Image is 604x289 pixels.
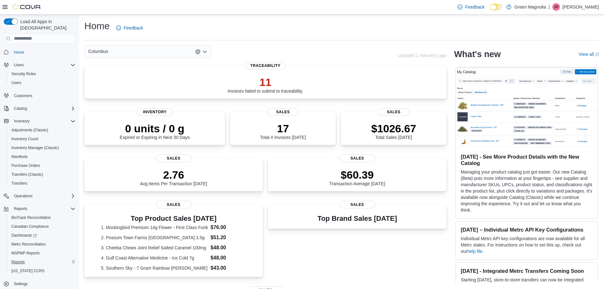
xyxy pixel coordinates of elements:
[211,264,246,272] dd: $43.00
[14,106,27,111] span: Catalog
[9,249,75,257] span: MSPMP Reports
[317,215,397,222] h3: Top Brand Sales [DATE]
[515,3,546,11] p: Green Magnolia
[11,61,75,69] span: Users
[9,232,39,239] a: Dashboards
[9,79,24,87] a: Users
[6,258,78,266] button: Reports
[11,49,27,56] a: Home
[84,20,110,32] h1: Home
[11,192,75,200] span: Operations
[11,192,35,200] button: Operations
[114,22,146,34] a: Feedback
[9,126,75,134] span: Adjustments (Classic)
[9,180,75,187] span: Transfers
[6,266,78,275] button: [US_STATE] CCRS
[9,144,75,152] span: Inventory Manager (Classic)
[101,255,208,261] dt: 4. Gulf Coast Alternative Medicine - Ice Cold 7g
[101,245,208,251] dt: 3. Cheeba Chews Joint Relief Salted Caramel 100mg
[6,222,78,231] button: Canadian Compliance
[11,251,40,256] span: MSPMP Reports
[137,108,172,116] span: Inventory
[11,105,75,112] span: Catalog
[140,168,207,181] p: 2.76
[329,168,385,181] p: $60.39
[461,169,592,213] p: Managing your product catalog just got easier. Our new Catalog (Beta) puts more information at yo...
[9,135,41,143] a: Inventory Count
[9,267,47,275] a: [US_STATE] CCRS
[6,135,78,143] button: Inventory Count
[11,117,75,125] span: Inventory
[9,258,75,266] span: Reports
[211,244,246,252] dd: $48.00
[11,280,75,288] span: Settings
[9,223,51,230] a: Canadian Compliance
[465,4,484,10] span: Feedback
[101,265,208,271] dt: 5. Southern Sky - 7 Gram Rainbow [PERSON_NAME]
[11,128,48,133] span: Adjustments (Classic)
[14,194,33,199] span: Operations
[11,259,25,265] span: Reports
[211,224,246,231] dd: $76.00
[14,206,27,211] span: Reports
[340,201,375,208] span: Sales
[1,48,78,57] button: Home
[211,254,246,262] dd: $48.00
[329,168,385,186] div: Transaction Average [DATE]
[378,108,410,116] span: Sales
[11,71,36,76] span: Security Roles
[9,162,75,169] span: Purchase Orders
[9,144,62,152] a: Inventory Manager (Classic)
[11,61,26,69] button: Users
[6,240,78,249] button: Metrc Reconciliation
[156,201,192,208] span: Sales
[267,108,299,116] span: Sales
[1,104,78,113] button: Catalog
[11,117,32,125] button: Inventory
[18,18,75,31] span: Load All Apps in [GEOGRAPHIC_DATA]
[579,52,599,57] a: View allExternal link
[6,161,78,170] button: Purchase Orders
[88,48,108,55] span: Columbus
[211,234,246,241] dd: $51.20
[11,224,49,229] span: Canadian Compliance
[9,153,75,161] span: Manifests
[552,3,560,11] div: Jammie Reed
[9,135,75,143] span: Inventory Count
[124,25,143,31] span: Feedback
[11,280,30,288] a: Settings
[11,215,51,220] span: BioTrack Reconciliation
[6,152,78,161] button: Manifests
[156,154,192,162] span: Sales
[461,268,592,274] h3: [DATE] - Integrated Metrc Transfers Coming Soon
[9,249,42,257] a: MSPMP Reports
[9,126,51,134] a: Adjustments (Classic)
[490,4,503,10] input: Dark Mode
[1,204,78,213] button: Reports
[6,231,78,240] a: Dashboards
[562,3,599,11] p: [PERSON_NAME]
[228,76,303,94] div: Invoices failed to submit to traceability.
[6,170,78,179] button: Transfers (Classic)
[9,214,54,221] a: BioTrack Reconciliation
[595,53,599,56] svg: External link
[14,119,29,124] span: Inventory
[461,227,592,233] h3: [DATE] – Individual Metrc API Key Configurations
[11,92,75,100] span: Customers
[9,180,30,187] a: Transfers
[11,105,29,112] button: Catalog
[371,122,416,140] div: Total Sales [DATE]
[13,4,41,10] img: Cova
[6,213,78,222] button: BioTrack Reconciliation
[340,154,375,162] span: Sales
[1,279,78,288] button: Settings
[140,168,207,186] div: Avg Items Per Transaction [DATE]
[1,91,78,100] button: Customers
[14,62,24,68] span: Users
[9,240,48,248] a: Metrc Reconciliation
[9,70,38,78] a: Security Roles
[6,179,78,188] button: Transfers
[398,53,446,58] p: Updated 1 minute(s) ago
[11,268,44,273] span: [US_STATE] CCRS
